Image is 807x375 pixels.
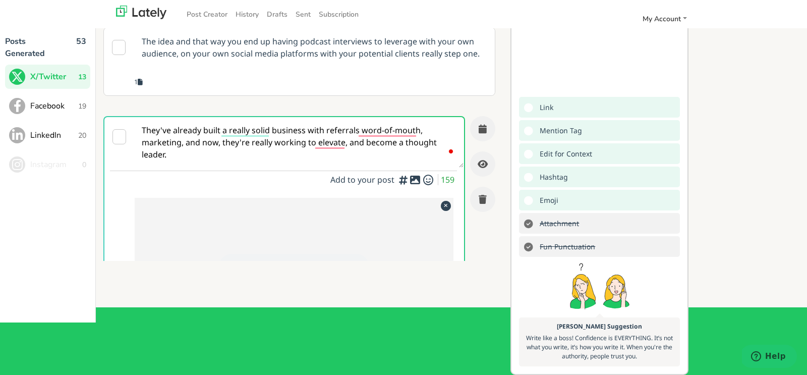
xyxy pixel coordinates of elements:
[535,239,598,254] s: Add exclamation marks, ellipses, etc. to better communicate tone.
[82,159,86,170] span: 0
[134,77,143,86] small: 1
[76,35,86,65] span: 53
[535,123,585,138] span: Add mention tags to leverage the sharing power of others.
[330,174,397,185] span: Add to your post
[5,35,56,60] p: Posts Generated
[134,28,495,67] p: The idea and that way you end up having podcast interviews to leverage with your own audience, on...
[470,116,495,141] button: Schedule this Post
[5,94,90,118] button: Facebook19
[292,6,315,23] a: Sent
[535,216,582,231] s: Add a video or photo or swap out the default image from any link for increased visual appeal.
[567,259,632,315] img: suggestion.75af8b33.png
[535,100,556,115] span: Add a link to drive traffic to a website or landing page.
[526,334,673,360] span: Write like a boss! Confidence is EVERYTHING. It’s not what you write, it’s how you write it. When...
[78,72,86,82] span: 13
[440,200,452,210] div: Remove attachment
[296,10,311,19] span: Sent
[116,6,166,19] img: lately_logo_nav.700ca2e7.jpg
[470,187,495,212] button: Trash this Post
[30,129,78,141] span: LinkedIn
[78,130,86,141] span: 20
[5,123,90,147] button: LinkedIn20
[30,100,78,112] span: Facebook
[315,6,363,23] a: Subscription
[5,65,90,89] button: X/Twitter13
[742,345,797,370] iframe: Opens a widget where you can find more information
[135,117,464,168] textarea: To enrich screen reader interactions, please activate Accessibility in Grammarly extension settings
[263,6,292,23] a: Drafts
[218,205,370,281] video: Your browser does not support HTML5 video.
[470,151,495,177] button: Preview this Post
[639,11,691,27] a: My Account
[643,14,681,24] span: My Account
[535,193,561,207] span: Add emojis to clarify and drive home the tone of your message.
[183,6,232,23] a: Post Creator
[30,71,78,83] span: X/Twitter
[535,146,595,161] span: Double-check the A.I. to make sure nothing wonky got thru.
[232,6,263,23] a: History
[441,174,457,185] span: 159
[557,322,642,331] b: [PERSON_NAME] Suggestion
[535,170,570,184] span: Add hashtags for context vs. index rankings for increased engagement.
[5,152,90,177] button: Instagram0
[30,158,82,171] span: Instagram
[78,101,86,112] span: 19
